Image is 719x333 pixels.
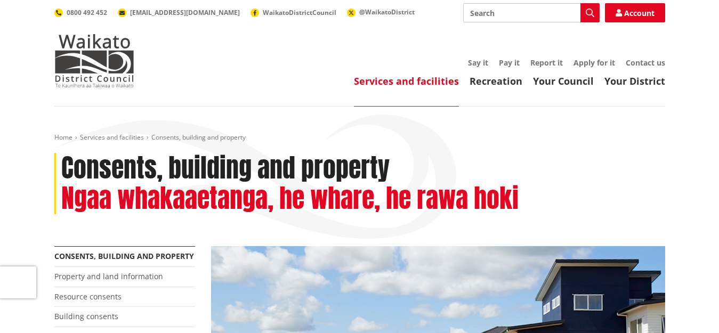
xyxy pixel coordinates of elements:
[130,8,240,17] span: [EMAIL_ADDRESS][DOMAIN_NAME]
[470,75,522,87] a: Recreation
[54,291,122,302] a: Resource consents
[67,8,107,17] span: 0800 492 452
[604,75,665,87] a: Your District
[54,251,194,261] a: Consents, building and property
[54,34,134,87] img: Waikato District Council - Te Kaunihera aa Takiwaa o Waikato
[54,311,118,321] a: Building consents
[354,75,459,87] a: Services and facilities
[359,7,415,17] span: @WaikatoDistrict
[151,133,246,142] span: Consents, building and property
[468,58,488,68] a: Say it
[605,3,665,22] a: Account
[573,58,615,68] a: Apply for it
[118,8,240,17] a: [EMAIL_ADDRESS][DOMAIN_NAME]
[80,133,144,142] a: Services and facilities
[61,153,390,184] h1: Consents, building and property
[499,58,520,68] a: Pay it
[54,271,163,281] a: Property and land information
[54,133,72,142] a: Home
[263,8,336,17] span: WaikatoDistrictCouncil
[626,58,665,68] a: Contact us
[347,7,415,17] a: @WaikatoDistrict
[251,8,336,17] a: WaikatoDistrictCouncil
[61,183,519,214] h2: Ngaa whakaaetanga, he whare, he rawa hoki
[54,8,107,17] a: 0800 492 452
[533,75,594,87] a: Your Council
[54,133,665,142] nav: breadcrumb
[463,3,600,22] input: Search input
[530,58,563,68] a: Report it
